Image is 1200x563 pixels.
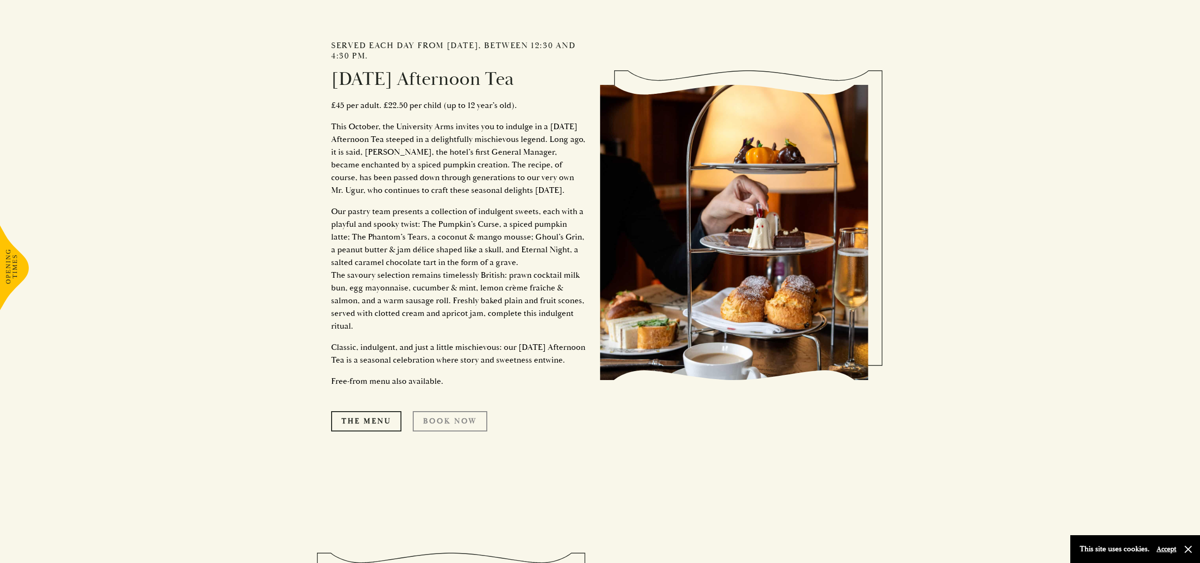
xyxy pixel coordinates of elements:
p: Our pastry team presents a collection of indulgent sweets, each with a playful and spooky twist: ... [331,205,586,332]
p: £45 per adult. £22.50 per child (up to 12 year’s old). [331,99,586,112]
p: Classic, indulgent, and just a little mischievous: our [DATE] Afternoon Tea is a seasonal celebra... [331,341,586,366]
h2: Served each day from [DATE], between 12:30 and 4:30 pm. [331,41,586,61]
button: Close and accept [1183,545,1193,554]
button: Accept [1157,545,1176,554]
p: This October, the University Arms invites you to indulge in a [DATE] Afternoon Tea steeped in a d... [331,120,586,197]
p: Free-from menu also available. [331,375,586,388]
a: The Menu [331,411,401,431]
h2: [DATE] Afternoon Tea [331,68,586,91]
a: Book Now [413,411,487,431]
p: This site uses cookies. [1080,542,1150,556]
